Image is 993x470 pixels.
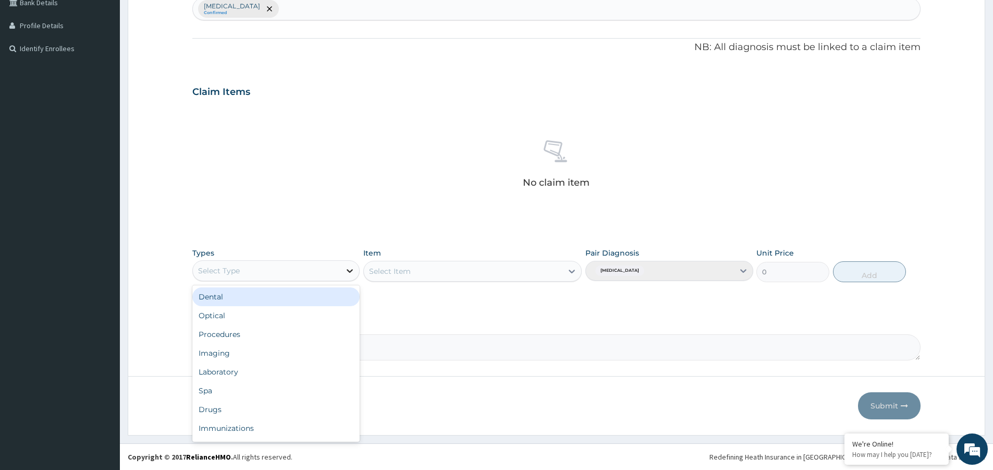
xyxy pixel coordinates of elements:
[192,419,360,438] div: Immunizations
[19,52,42,78] img: d_794563401_company_1708531726252_794563401
[192,381,360,400] div: Spa
[186,452,231,462] a: RelianceHMO
[852,450,941,459] p: How may I help you today?
[120,443,993,470] footer: All rights reserved.
[192,325,360,344] div: Procedures
[192,400,360,419] div: Drugs
[523,177,590,188] p: No claim item
[192,41,921,54] p: NB: All diagnosis must be linked to a claim item
[858,392,921,419] button: Submit
[192,306,360,325] div: Optical
[756,248,794,258] label: Unit Price
[585,248,639,258] label: Pair Diagnosis
[192,363,360,381] div: Laboratory
[5,285,199,321] textarea: Type your message and hit 'Enter'
[54,58,175,72] div: Chat with us now
[198,266,240,276] div: Select Type
[192,438,360,456] div: Others
[192,287,360,306] div: Dental
[852,439,941,449] div: We're Online!
[363,248,381,258] label: Item
[833,261,906,282] button: Add
[128,452,233,462] strong: Copyright © 2017 .
[171,5,196,30] div: Minimize live chat window
[192,344,360,363] div: Imaging
[192,87,250,98] h3: Claim Items
[192,249,214,258] label: Types
[709,452,985,462] div: Redefining Heath Insurance in [GEOGRAPHIC_DATA] using Telemedicine and Data Science!
[192,320,921,329] label: Comment
[60,131,144,237] span: We're online!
